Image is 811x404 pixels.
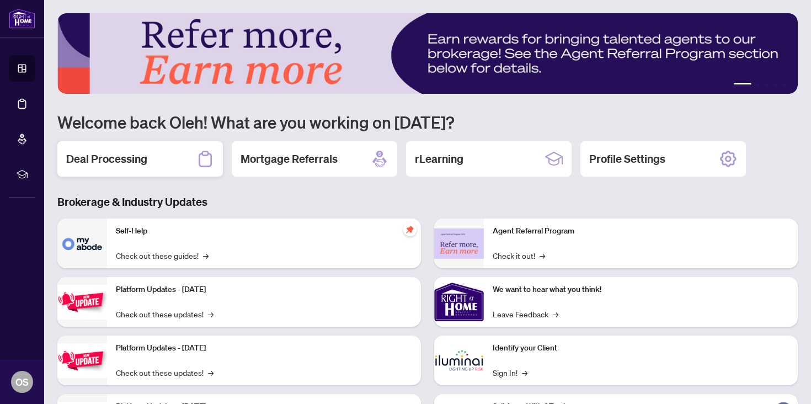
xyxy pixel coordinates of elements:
[493,308,558,320] a: Leave Feedback→
[493,342,789,354] p: Identify your Client
[765,83,769,87] button: 3
[208,308,214,320] span: →
[57,219,107,268] img: Self-Help
[57,194,798,210] h3: Brokerage & Industry Updates
[57,111,798,132] h1: Welcome back Oleh! What are you working on [DATE]?
[116,249,209,262] a: Check out these guides!→
[116,284,412,296] p: Platform Updates - [DATE]
[116,342,412,354] p: Platform Updates - [DATE]
[57,343,107,378] img: Platform Updates - July 8, 2025
[116,366,214,379] a: Check out these updates!→
[208,366,214,379] span: →
[415,151,463,167] h2: rLearning
[493,225,789,237] p: Agent Referral Program
[116,225,412,237] p: Self-Help
[493,249,545,262] a: Check it out!→
[9,8,35,29] img: logo
[782,83,787,87] button: 5
[767,365,800,398] button: Open asap
[116,308,214,320] a: Check out these updates!→
[540,249,545,262] span: →
[589,151,665,167] h2: Profile Settings
[434,336,484,385] img: Identify your Client
[522,366,527,379] span: →
[403,223,417,236] span: pushpin
[493,366,527,379] a: Sign In!→
[434,277,484,327] img: We want to hear what you think!
[493,284,789,296] p: We want to hear what you think!
[553,308,558,320] span: →
[66,151,147,167] h2: Deal Processing
[57,13,798,94] img: Slide 0
[15,374,29,390] span: OS
[434,228,484,259] img: Agent Referral Program
[203,249,209,262] span: →
[734,83,751,87] button: 1
[57,285,107,320] img: Platform Updates - July 21, 2025
[773,83,778,87] button: 4
[756,83,760,87] button: 2
[241,151,338,167] h2: Mortgage Referrals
